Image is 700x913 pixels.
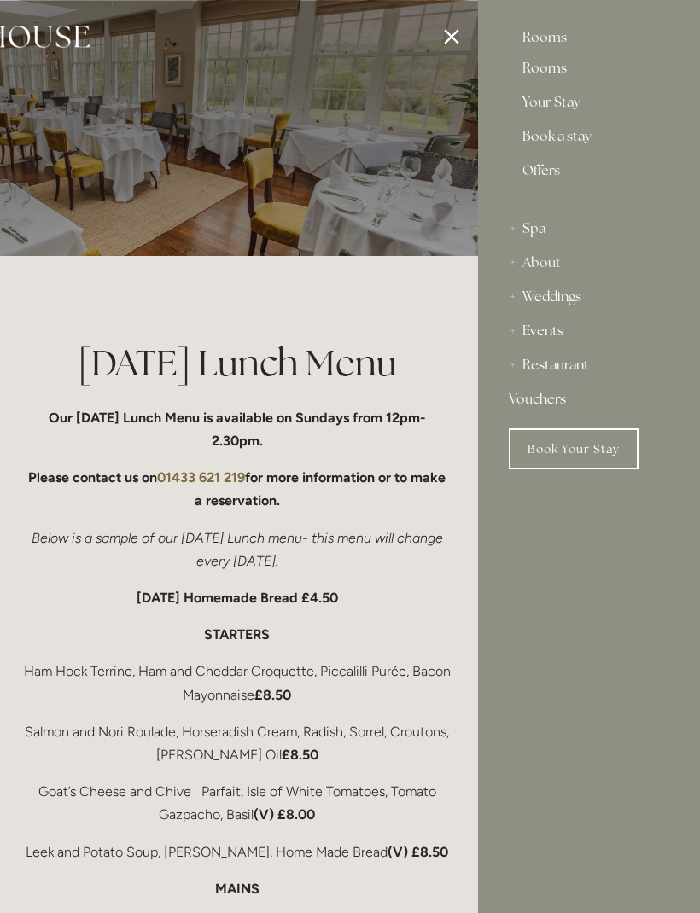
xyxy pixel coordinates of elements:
[509,246,669,280] div: About
[509,348,669,382] div: Restaurant
[509,382,669,416] a: Vouchers
[522,96,656,116] a: Your Stay
[509,314,669,348] div: Events
[522,130,656,150] a: Book a stay
[522,61,656,82] a: Rooms
[522,164,656,191] a: Offers
[509,280,669,314] div: Weddings
[509,212,669,246] div: Spa
[509,428,639,469] a: Book Your Stay
[509,20,669,55] div: Rooms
